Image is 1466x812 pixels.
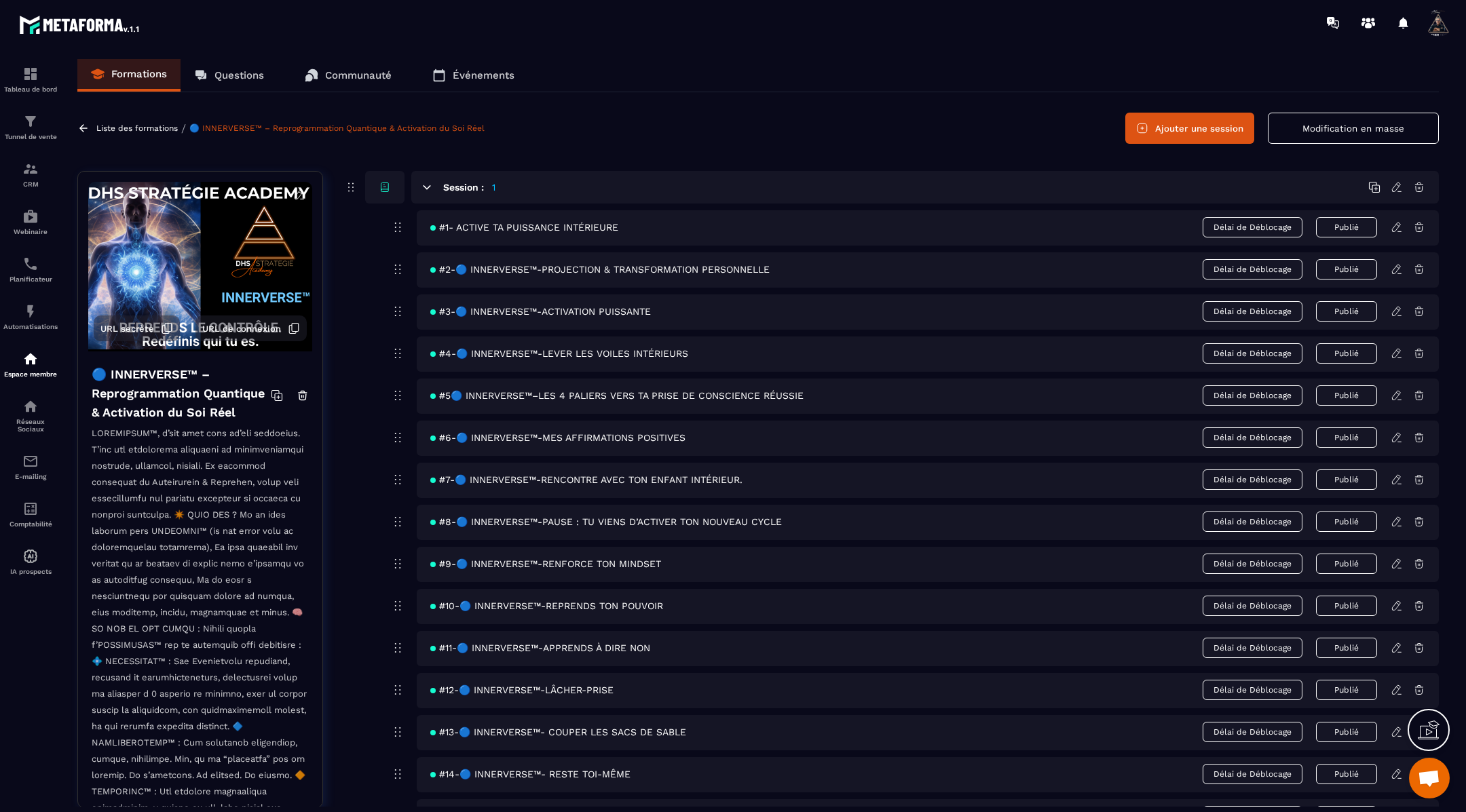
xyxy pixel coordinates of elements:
span: Délai de Déblocage [1203,385,1302,406]
span: #11-🔵 INNERVERSE™-APPRENDS À DIRE NON [430,642,650,653]
button: Publié [1316,301,1377,322]
h4: 🔵 INNERVERSE™ – Reprogrammation Quantique & Activation du Soi Réel [92,365,271,422]
a: Communauté [291,59,405,92]
a: Questions [181,59,278,92]
p: Formations [111,68,167,80]
img: formation [22,66,39,82]
span: Délai de Déblocage [1203,680,1302,700]
span: #3-🔵 INNERVERSE™-ACTIVATION PUISSANTE [430,306,651,317]
span: #5🔵 INNERVERSE™–LES 4 PALIERS VERS TA PRISE DE CONSCIENCE RÉUSSIE [430,390,804,401]
a: automationsautomationsWebinaire [3,198,58,246]
img: automations [22,303,39,320]
a: formationformationTunnel de vente [3,103,58,151]
img: automations [22,351,39,367]
p: Espace membre [3,370,58,378]
h6: Session : [443,182,484,193]
p: Planificateur [3,275,58,283]
button: Publié [1316,217,1377,237]
span: #6-🔵 INNERVERSE™-MES AFFIRMATIONS POSITIVES [430,432,685,443]
img: formation [22,113,39,130]
span: #2-🔵 INNERVERSE™-PROJECTION & TRANSFORMATION PERSONNELLE [430,264,770,275]
a: formationformationTableau de bord [3,56,58,103]
a: Liste des formations [96,123,178,133]
a: formationformationCRM [3,151,58,198]
span: #7-🔵 INNERVERSE™-RENCONTRE AVEC TON ENFANT INTÉRIEUR. [430,474,743,485]
img: background [88,182,312,351]
a: automationsautomationsAutomatisations [3,293,58,341]
button: Publié [1316,259,1377,279]
button: Publié [1316,722,1377,742]
p: Communauté [325,69,392,81]
span: Délai de Déblocage [1203,596,1302,616]
span: URL secrète [100,324,154,334]
img: logo [19,12,141,37]
a: Ouvrir le chat [1409,758,1450,798]
p: Automatisations [3,323,58,330]
button: Publié [1316,554,1377,574]
span: Délai de Déblocage [1203,343,1302,364]
span: Délai de Déblocage [1203,511,1302,532]
button: Publié [1316,427,1377,448]
span: #1- ACTIVE TA PUISSANCE INTÉRIEURE [430,222,618,233]
p: Webinaire [3,228,58,235]
span: #12-🔵 INNERVERSE™-LÂCHER-PRISE [430,684,614,695]
button: Publié [1316,385,1377,406]
span: #13-🔵 INNERVERSE™- COUPER LES SACS DE SABLE [430,727,686,737]
button: Publié [1316,680,1377,700]
img: formation [22,161,39,177]
p: CRM [3,180,58,188]
p: E-mailing [3,473,58,480]
span: Délai de Déblocage [1203,469,1302,490]
span: / [181,122,186,135]
button: Modification en masse [1268,113,1439,144]
a: emailemailE-mailing [3,443,58,490]
span: #14-🔵 INNERVERSE™- RESTE TOI-MÊME [430,769,631,779]
p: Comptabilité [3,520,58,528]
img: accountant [22,501,39,517]
a: schedulerschedulerPlanificateur [3,246,58,293]
span: #8-🔵 INNERVERSE™-PAUSE : TU VIENS D’ACTIVER TON NOUVEAU CYCLE [430,516,782,527]
p: Événements [453,69,514,81]
a: automationsautomationsEspace membre [3,341,58,388]
span: Délai de Déblocage [1203,217,1302,237]
img: automations [22,208,39,225]
a: accountantaccountantComptabilité [3,490,58,538]
p: Réseaux Sociaux [3,418,58,433]
button: URL secrète [94,315,180,341]
button: Publié [1316,596,1377,616]
span: Délai de Déblocage [1203,427,1302,448]
span: URL de connexion [202,324,281,334]
button: Publié [1316,764,1377,784]
h5: 1 [492,180,495,194]
button: URL de connexion [195,315,307,341]
button: Publié [1316,343,1377,364]
p: IA prospects [3,568,58,575]
span: Délai de Déblocage [1203,259,1302,279]
p: Questions [214,69,264,81]
img: email [22,453,39,469]
span: Délai de Déblocage [1203,722,1302,742]
button: Publié [1316,469,1377,490]
img: scheduler [22,256,39,272]
span: Délai de Déblocage [1203,764,1302,784]
span: #9-🔵 INNERVERSE™-RENFORCE TON MINDSET [430,558,661,569]
img: automations [22,548,39,564]
span: #4-🔵 INNERVERSE™-LEVER LES VOILES INTÉRIEURS [430,348,688,359]
a: Événements [419,59,528,92]
span: Délai de Déblocage [1203,554,1302,574]
img: social-network [22,398,39,414]
button: Publié [1316,511,1377,532]
button: Ajouter une session [1125,113,1254,144]
span: Délai de Déblocage [1203,301,1302,322]
a: social-networksocial-networkRéseaux Sociaux [3,388,58,443]
a: 🔵 INNERVERSE™ – Reprogrammation Quantique & Activation du Soi Réel [189,123,485,133]
p: Tableau de bord [3,85,58,93]
a: Formations [77,59,181,92]
p: Tunnel de vente [3,133,58,140]
span: Délai de Déblocage [1203,638,1302,658]
button: Publié [1316,638,1377,658]
span: #10-🔵 INNERVERSE™-REPRENDS TON POUVOIR [430,600,663,611]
